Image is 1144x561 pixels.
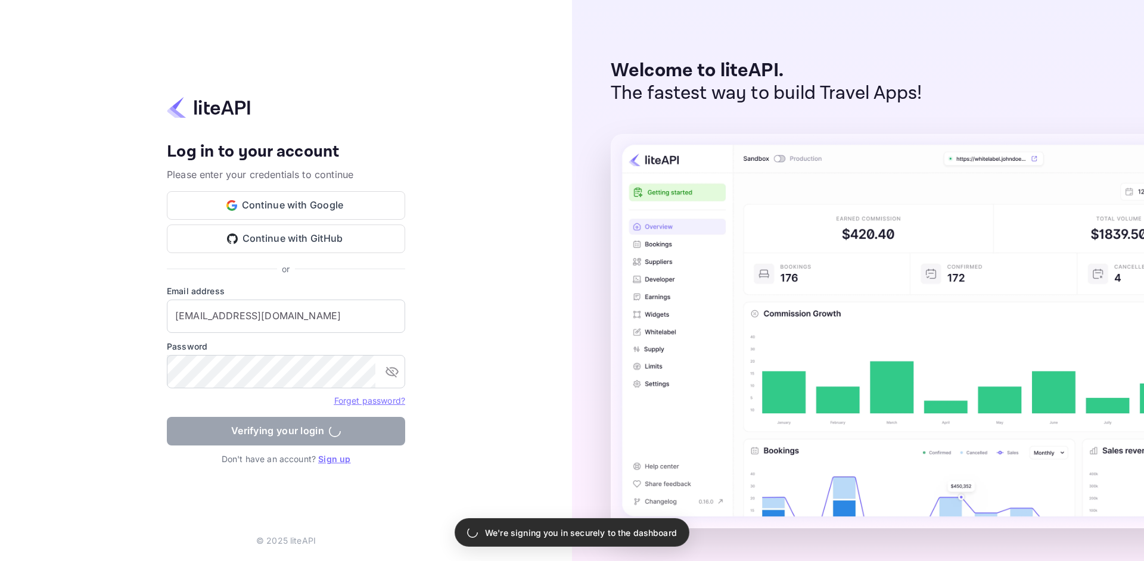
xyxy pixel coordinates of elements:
p: Please enter your credentials to continue [167,167,405,182]
label: Email address [167,285,405,297]
h4: Log in to your account [167,142,405,163]
button: Continue with GitHub [167,225,405,253]
a: Forget password? [334,395,405,406]
img: liteapi [167,96,250,119]
a: Sign up [318,454,350,464]
p: We're signing you in securely to the dashboard [485,526,677,539]
p: The fastest way to build Travel Apps! [611,82,922,105]
p: or [282,263,290,275]
button: toggle password visibility [380,360,404,384]
label: Password [167,340,405,353]
a: Forget password? [334,394,405,406]
p: Welcome to liteAPI. [611,60,922,82]
p: © 2025 liteAPI [256,534,316,547]
button: Continue with Google [167,191,405,220]
input: Enter your email address [167,300,405,333]
p: Don't have an account? [167,453,405,465]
